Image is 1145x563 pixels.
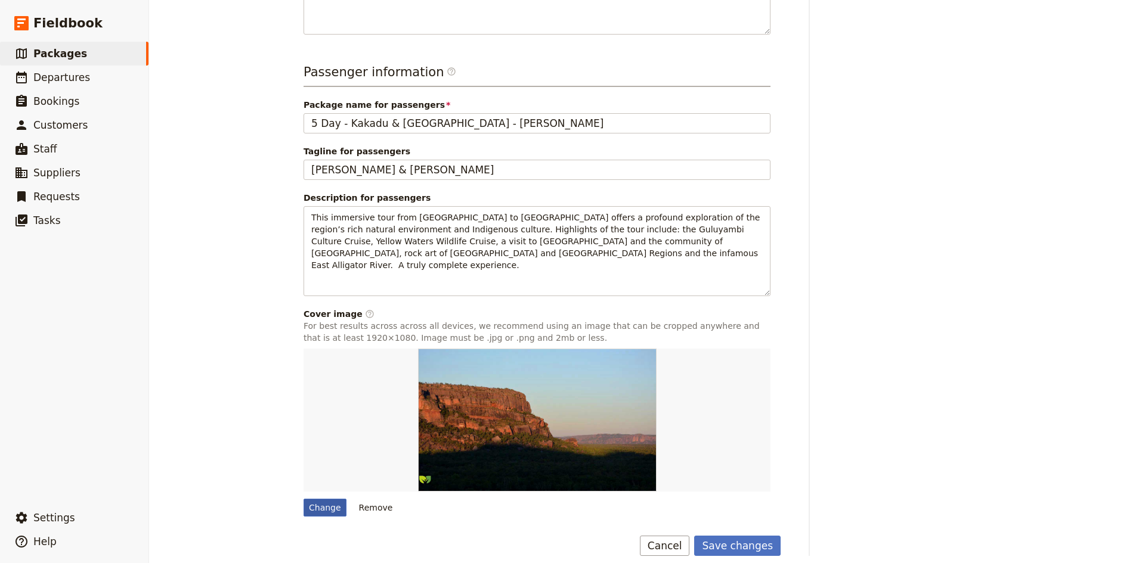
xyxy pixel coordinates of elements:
[311,213,763,270] span: This immersive tour from [GEOGRAPHIC_DATA] to [GEOGRAPHIC_DATA] offers a profound exploration of ...
[304,113,770,133] input: Package name for passengers
[33,71,90,83] span: Departures
[304,320,770,344] p: For best results across across all devices, we recommend using an image that can be cropped anywh...
[304,499,346,517] div: Change
[304,308,770,320] div: Cover image
[33,512,75,524] span: Settings
[33,95,79,107] span: Bookings
[304,145,770,157] span: Tagline for passengers
[304,160,770,180] input: Tagline for passengers
[354,499,398,517] button: Remove
[33,191,80,203] span: Requests
[33,167,81,179] span: Suppliers
[304,192,770,204] div: Description for passengers
[33,214,61,226] span: Tasks
[447,67,456,76] span: ​
[304,63,770,87] h3: Passenger information
[365,309,375,319] span: ​
[304,99,770,111] span: Package name for passengers
[640,536,690,556] button: Cancel
[33,536,57,548] span: Help
[418,349,657,492] img: https://d33jgr8dhgav85.cloudfront.net/66e290801d149809c2290ed3/67f45988d9748dffca69f62f?Expires=1...
[33,143,57,155] span: Staff
[33,48,87,60] span: Packages
[694,536,781,556] button: Save changes
[33,119,88,131] span: Customers
[447,67,456,81] span: ​
[33,14,103,32] span: Fieldbook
